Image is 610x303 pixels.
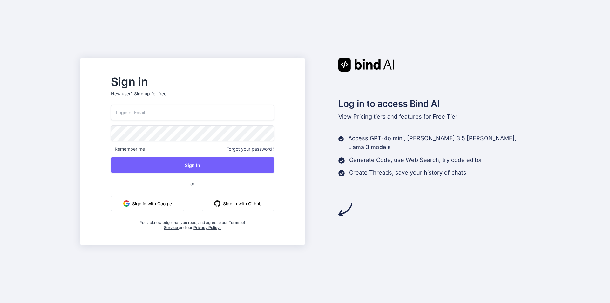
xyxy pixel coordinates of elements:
button: Sign in with Google [111,196,184,211]
p: Access GPT-4o mini, [PERSON_NAME] 3.5 [PERSON_NAME], Llama 3 models [348,134,530,152]
a: Privacy Policy. [193,225,221,230]
p: Generate Code, use Web Search, try code editor [349,155,482,164]
p: New user? [111,91,274,105]
span: or [165,176,220,191]
img: Bind AI logo [338,58,394,72]
h2: Log in to access Bind AI [338,97,530,110]
img: arrow [338,203,352,217]
img: google [123,200,130,207]
div: You acknowledge that you read, and agree to our and our [138,216,247,230]
button: Sign in with Github [202,196,274,211]
span: Forgot your password? [227,146,274,152]
h2: Sign in [111,77,274,87]
button: Sign In [111,157,274,173]
a: Terms of Service [164,220,245,230]
p: Create Threads, save your history of chats [349,168,466,177]
p: tiers and features for Free Tier [338,112,530,121]
input: Login or Email [111,105,274,120]
span: Remember me [111,146,145,152]
div: Sign up for free [134,91,166,97]
img: github [214,200,220,207]
span: View Pricing [338,113,372,120]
